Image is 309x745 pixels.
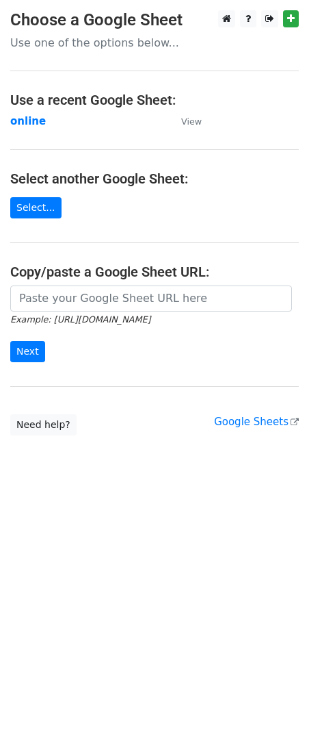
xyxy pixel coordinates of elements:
small: Example: [URL][DOMAIN_NAME] [10,314,150,325]
h4: Select another Google Sheet: [10,171,299,187]
a: Need help? [10,414,77,435]
input: Next [10,341,45,362]
a: online [10,115,46,127]
small: View [181,116,202,127]
input: Paste your Google Sheet URL here [10,286,292,312]
a: Select... [10,197,62,218]
p: Use one of the options below... [10,36,299,50]
h4: Use a recent Google Sheet: [10,92,299,108]
h4: Copy/paste a Google Sheet URL: [10,264,299,280]
a: Google Sheets [214,416,299,428]
a: View [167,115,202,127]
h3: Choose a Google Sheet [10,10,299,30]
